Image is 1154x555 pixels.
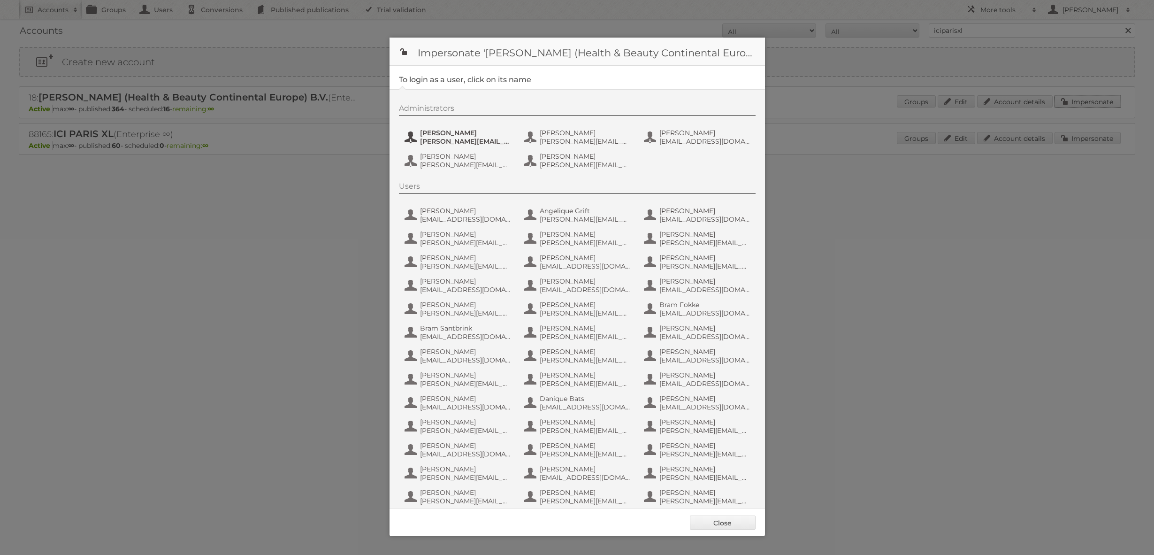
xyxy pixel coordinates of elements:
span: [PERSON_NAME][EMAIL_ADDRESS][DOMAIN_NAME] [659,239,750,247]
span: [PERSON_NAME][EMAIL_ADDRESS][DOMAIN_NAME] [540,379,631,388]
span: [PERSON_NAME] [659,230,750,239]
button: [PERSON_NAME] [PERSON_NAME][EMAIL_ADDRESS][DOMAIN_NAME] [404,300,514,318]
span: [PERSON_NAME][EMAIL_ADDRESS][DOMAIN_NAME] [540,137,631,146]
span: [PERSON_NAME] [659,418,750,426]
span: [PERSON_NAME][EMAIL_ADDRESS][DOMAIN_NAME] [540,426,631,435]
span: Angelique Grift [540,207,631,215]
button: [PERSON_NAME] [EMAIL_ADDRESS][DOMAIN_NAME] [643,206,753,224]
span: [EMAIL_ADDRESS][DOMAIN_NAME] [659,356,750,364]
button: [PERSON_NAME] [EMAIL_ADDRESS][DOMAIN_NAME] [643,128,753,146]
span: [PERSON_NAME] [540,152,631,161]
span: [PERSON_NAME][EMAIL_ADDRESS][DOMAIN_NAME] [659,497,750,505]
button: [PERSON_NAME] [PERSON_NAME][EMAIL_ADDRESS][DOMAIN_NAME] [523,417,634,436]
span: [EMAIL_ADDRESS][DOMAIN_NAME] [659,403,750,411]
span: [PERSON_NAME][EMAIL_ADDRESS][DOMAIN_NAME] [659,450,750,458]
span: [EMAIL_ADDRESS][DOMAIN_NAME] [540,403,631,411]
span: [EMAIL_ADDRESS][DOMAIN_NAME] [420,403,511,411]
span: Bram Santbrink [420,324,511,332]
span: [PERSON_NAME] [659,394,750,403]
button: [PERSON_NAME] [PERSON_NAME][EMAIL_ADDRESS][DOMAIN_NAME] [404,128,514,146]
a: Close [690,516,756,530]
span: [EMAIL_ADDRESS][DOMAIN_NAME] [420,285,511,294]
span: [PERSON_NAME] [420,465,511,473]
span: [PERSON_NAME] [540,465,631,473]
button: [PERSON_NAME] [EMAIL_ADDRESS][DOMAIN_NAME] [643,323,753,342]
button: [PERSON_NAME] [PERSON_NAME][EMAIL_ADDRESS][DOMAIN_NAME] [404,487,514,506]
button: [PERSON_NAME] [PERSON_NAME][EMAIL_ADDRESS][DOMAIN_NAME] [643,487,753,506]
button: [PERSON_NAME] [EMAIL_ADDRESS][DOMAIN_NAME] [523,464,634,483]
button: [PERSON_NAME] [PERSON_NAME][EMAIL_ADDRESS][DOMAIN_NAME] [643,417,753,436]
span: Bram Fokke [659,301,750,309]
span: [PERSON_NAME] [540,277,631,285]
button: Bram Santbrink [EMAIL_ADDRESS][DOMAIN_NAME] [404,323,514,342]
button: [PERSON_NAME] [EMAIL_ADDRESS][DOMAIN_NAME] [523,276,634,295]
span: [PERSON_NAME] [420,418,511,426]
span: [PERSON_NAME] [659,465,750,473]
button: [PERSON_NAME] [EMAIL_ADDRESS][DOMAIN_NAME] [643,393,753,412]
span: [PERSON_NAME] [659,347,750,356]
button: [PERSON_NAME] [EMAIL_ADDRESS][DOMAIN_NAME] [404,393,514,412]
button: Bram Fokke [EMAIL_ADDRESS][DOMAIN_NAME] [643,300,753,318]
span: [PERSON_NAME] [659,277,750,285]
span: [PERSON_NAME] [659,129,750,137]
button: [PERSON_NAME] [EMAIL_ADDRESS][DOMAIN_NAME] [523,253,634,271]
span: [PERSON_NAME] [420,371,511,379]
h1: Impersonate '[PERSON_NAME] (Health & Beauty Continental Europe) B.V.' [390,38,765,66]
span: [EMAIL_ADDRESS][DOMAIN_NAME] [540,473,631,482]
span: [PERSON_NAME] [420,277,511,285]
span: [PERSON_NAME][EMAIL_ADDRESS][DOMAIN_NAME] [540,239,631,247]
span: [PERSON_NAME] [659,324,750,332]
button: [PERSON_NAME] [PERSON_NAME][EMAIL_ADDRESS][DOMAIN_NAME] [523,487,634,506]
button: [PERSON_NAME] [PERSON_NAME][EMAIL_ADDRESS][DOMAIN_NAME] [404,151,514,170]
span: [EMAIL_ADDRESS][DOMAIN_NAME] [659,332,750,341]
div: Administrators [399,104,756,116]
button: [PERSON_NAME] [PERSON_NAME][EMAIL_ADDRESS][DOMAIN_NAME] [523,229,634,248]
span: [PERSON_NAME] [659,488,750,497]
span: [EMAIL_ADDRESS][DOMAIN_NAME] [540,262,631,270]
button: [PERSON_NAME] [EMAIL_ADDRESS][DOMAIN_NAME] [404,440,514,459]
span: [PERSON_NAME][EMAIL_ADDRESS][DOMAIN_NAME] [540,450,631,458]
button: [PERSON_NAME] [PERSON_NAME][EMAIL_ADDRESS][DOMAIN_NAME] [523,151,634,170]
button: [PERSON_NAME] [EMAIL_ADDRESS][DOMAIN_NAME] [643,276,753,295]
span: [PERSON_NAME] [540,324,631,332]
span: [PERSON_NAME] [420,230,511,239]
button: [PERSON_NAME] [PERSON_NAME][EMAIL_ADDRESS][DOMAIN_NAME] [643,440,753,459]
legend: To login as a user, click on its name [399,75,531,84]
span: [PERSON_NAME] [540,129,631,137]
button: [PERSON_NAME] [EMAIL_ADDRESS][DOMAIN_NAME] [643,370,753,389]
span: [EMAIL_ADDRESS][DOMAIN_NAME] [659,309,750,317]
span: [EMAIL_ADDRESS][DOMAIN_NAME] [420,356,511,364]
span: [PERSON_NAME] [540,441,631,450]
button: [PERSON_NAME] [PERSON_NAME][EMAIL_ADDRESS][DOMAIN_NAME] [523,440,634,459]
span: [PERSON_NAME] [659,371,750,379]
span: [PERSON_NAME] [540,254,631,262]
button: [PERSON_NAME] [PERSON_NAME][EMAIL_ADDRESS][DOMAIN_NAME] [404,253,514,271]
button: [PERSON_NAME] [PERSON_NAME][EMAIL_ADDRESS][DOMAIN_NAME] [643,253,753,271]
span: [PERSON_NAME][EMAIL_ADDRESS][DOMAIN_NAME] [420,239,511,247]
div: Users [399,182,756,194]
button: [PERSON_NAME] [PERSON_NAME][EMAIL_ADDRESS][DOMAIN_NAME] [643,464,753,483]
button: [PERSON_NAME] [PERSON_NAME][EMAIL_ADDRESS][DOMAIN_NAME] [523,347,634,365]
span: [PERSON_NAME] [420,207,511,215]
span: [PERSON_NAME] [420,152,511,161]
span: [PERSON_NAME] [540,230,631,239]
span: [PERSON_NAME] [540,488,631,497]
span: [PERSON_NAME][EMAIL_ADDRESS][DOMAIN_NAME] [659,426,750,435]
span: [PERSON_NAME][EMAIL_ADDRESS][DOMAIN_NAME] [540,161,631,169]
button: [PERSON_NAME] [PERSON_NAME][EMAIL_ADDRESS][DOMAIN_NAME] [404,370,514,389]
span: [EMAIL_ADDRESS][DOMAIN_NAME] [659,137,750,146]
button: [PERSON_NAME] [PERSON_NAME][EMAIL_ADDRESS][DOMAIN_NAME] [404,417,514,436]
span: [PERSON_NAME] [540,418,631,426]
span: [PERSON_NAME] [420,441,511,450]
span: [EMAIL_ADDRESS][DOMAIN_NAME] [659,379,750,388]
span: [PERSON_NAME] [420,129,511,137]
span: Danique Bats [540,394,631,403]
span: [PERSON_NAME][EMAIL_ADDRESS][DOMAIN_NAME] [420,426,511,435]
span: [PERSON_NAME][EMAIL_ADDRESS][DOMAIN_NAME] [420,473,511,482]
button: [PERSON_NAME] [PERSON_NAME][EMAIL_ADDRESS][DOMAIN_NAME] [404,464,514,483]
span: [EMAIL_ADDRESS][DOMAIN_NAME] [420,215,511,224]
span: [PERSON_NAME] [420,301,511,309]
span: [EMAIL_ADDRESS][DOMAIN_NAME] [420,332,511,341]
span: [PERSON_NAME] [659,254,750,262]
button: [PERSON_NAME] [PERSON_NAME][EMAIL_ADDRESS][DOMAIN_NAME] [643,229,753,248]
